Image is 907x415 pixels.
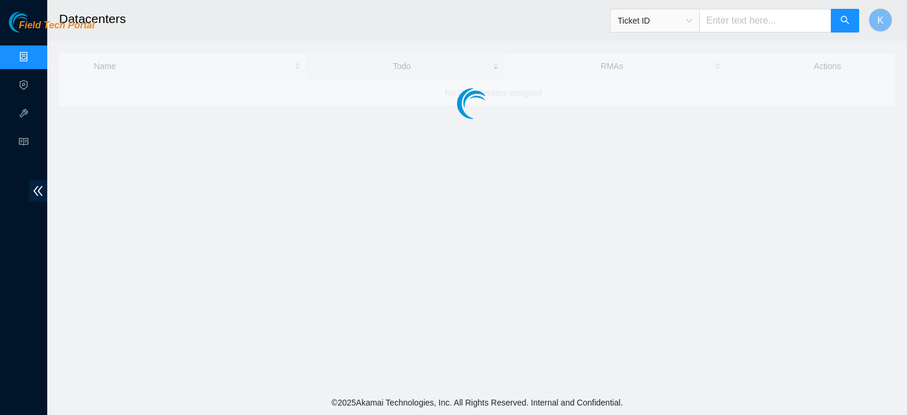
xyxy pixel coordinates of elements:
[618,12,692,30] span: Ticket ID
[47,390,907,415] footer: © 2025 Akamai Technologies, Inc. All Rights Reserved. Internal and Confidential.
[831,9,859,32] button: search
[840,15,850,27] span: search
[869,8,892,32] button: K
[9,12,60,32] img: Akamai Technologies
[877,13,884,28] span: K
[19,20,94,31] span: Field Tech Portal
[19,132,28,155] span: read
[9,21,94,37] a: Akamai TechnologiesField Tech Portal
[699,9,831,32] input: Enter text here...
[29,180,47,202] span: double-left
